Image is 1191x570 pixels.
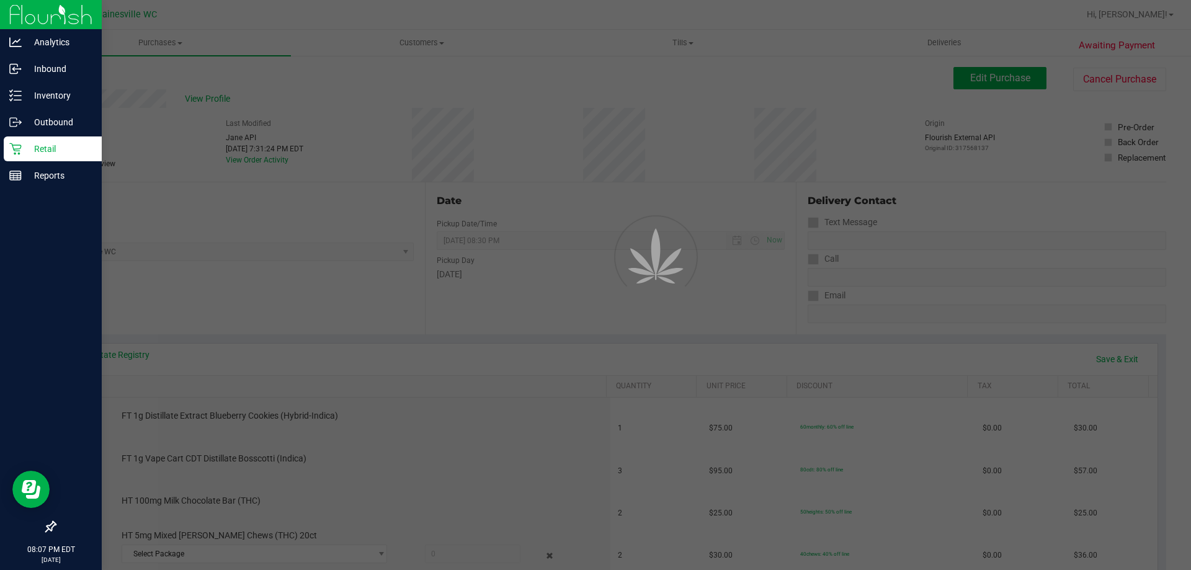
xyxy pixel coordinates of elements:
p: Reports [22,168,96,183]
p: Inbound [22,61,96,76]
p: [DATE] [6,555,96,564]
p: Retail [22,141,96,156]
inline-svg: Inbound [9,63,22,75]
p: Outbound [22,115,96,130]
p: Analytics [22,35,96,50]
inline-svg: Outbound [9,116,22,128]
inline-svg: Reports [9,169,22,182]
inline-svg: Inventory [9,89,22,102]
p: 08:07 PM EDT [6,544,96,555]
inline-svg: Retail [9,143,22,155]
iframe: Resource center [12,471,50,508]
p: Inventory [22,88,96,103]
inline-svg: Analytics [9,36,22,48]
